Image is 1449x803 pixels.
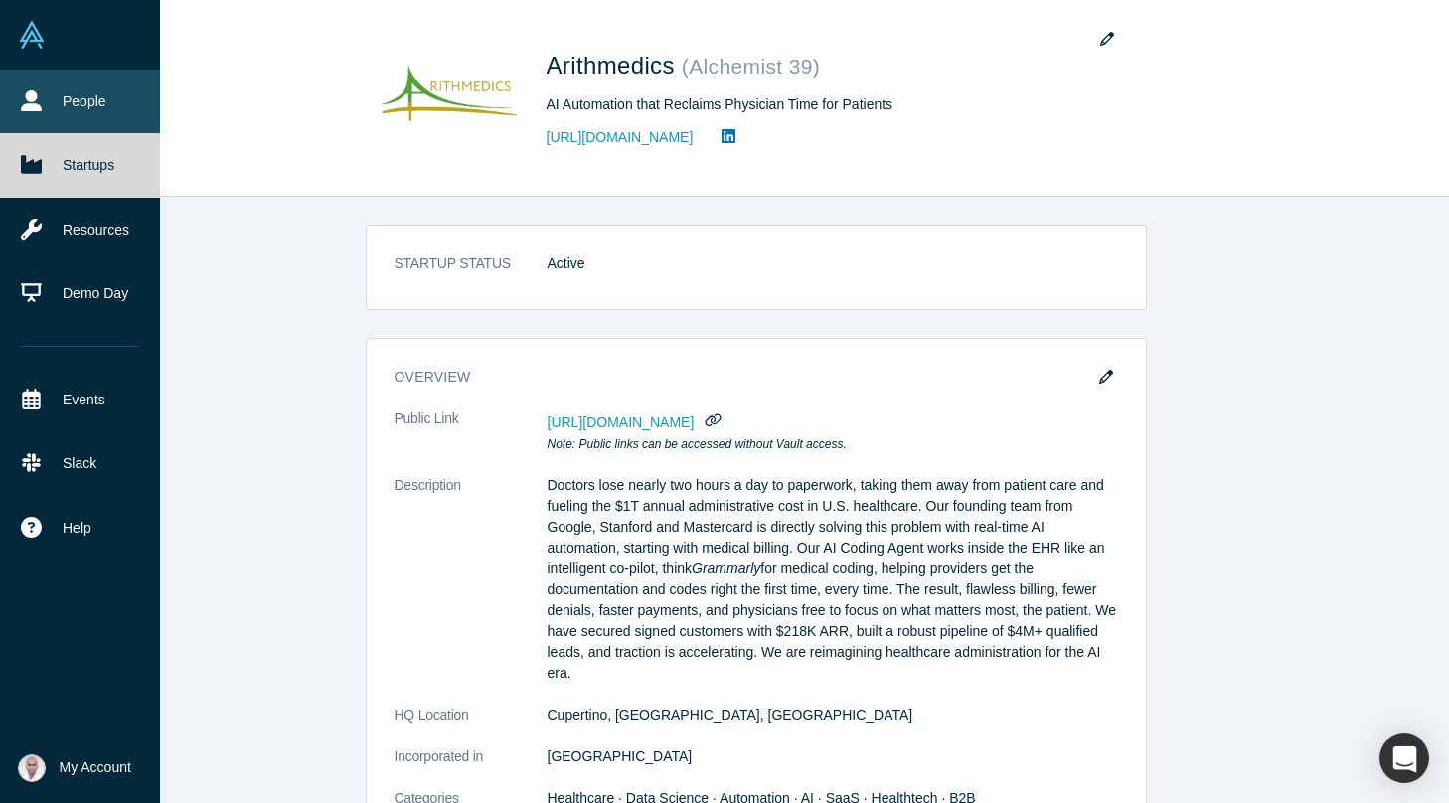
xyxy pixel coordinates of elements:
[18,21,46,49] img: Alchemist Vault Logo
[63,518,91,539] span: Help
[395,253,548,295] dt: STARTUP STATUS
[547,94,1103,115] div: AI Automation that Reclaims Physician Time for Patients
[547,127,694,148] a: [URL][DOMAIN_NAME]
[380,29,519,168] img: Arithmedics's Logo
[395,367,1090,388] h3: overview
[548,705,1118,725] dd: Cupertino, [GEOGRAPHIC_DATA], [GEOGRAPHIC_DATA]
[547,52,682,79] span: Arithmedics
[548,746,1118,767] dd: [GEOGRAPHIC_DATA]
[548,475,1118,684] p: Doctors lose nearly two hours a day to paperwork, taking them away from patient care and fueling ...
[395,705,548,746] dt: HQ Location
[395,408,459,429] span: Public Link
[395,475,548,705] dt: Description
[18,754,131,782] button: My Account
[548,437,847,451] em: Note: Public links can be accessed without Vault access.
[548,253,1118,274] dd: Active
[682,55,820,78] small: ( Alchemist 39 )
[60,757,131,778] span: My Account
[548,414,695,430] span: [URL][DOMAIN_NAME]
[18,754,46,782] img: Vetri Venthan Elango's Account
[395,746,548,788] dt: Incorporated in
[692,561,760,576] em: Grammarly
